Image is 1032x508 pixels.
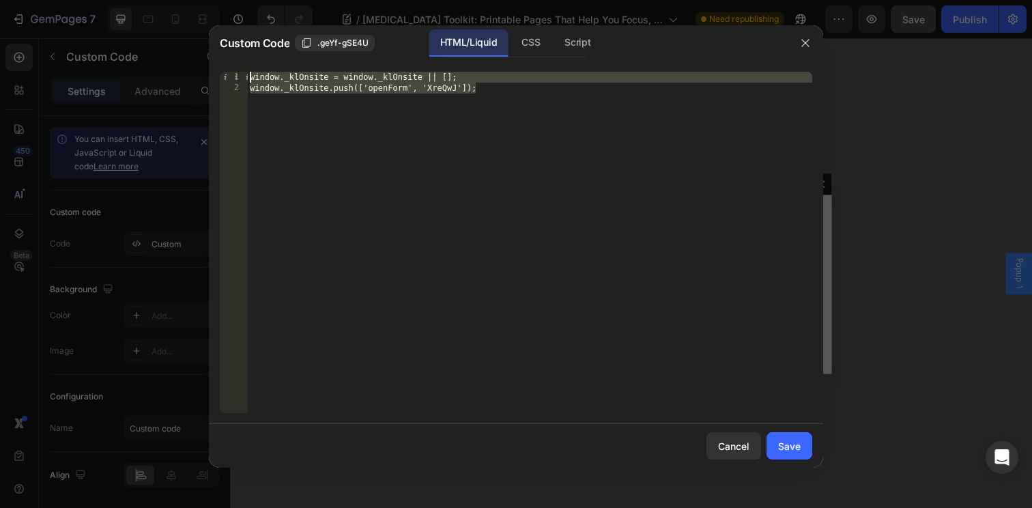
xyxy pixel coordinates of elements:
div: window._klOnsite = window._klOnsite || []; window._klOnsite.push(['openForm', 'XreQwJ']); [227,160,592,193]
div: CSS [511,29,551,57]
span: Custom Code [220,35,289,51]
div: Script [554,29,601,57]
span: .geYf-gSE4U [317,37,369,49]
button: .geYf-gSE4U [295,35,375,51]
div: Dialog body [205,138,614,343]
button: Cancel [706,432,761,460]
div: 1 [220,72,248,83]
div: Open Intercom Messenger [986,441,1018,474]
div: Dialog content [205,138,614,343]
div: Custom Code [244,199,302,212]
div: 2 [220,83,248,94]
div: Save [778,439,801,453]
button: Save [766,432,812,460]
div: HTML/Liquid [429,29,508,57]
span: Popup 1 [799,225,812,256]
div: Cancel [718,439,749,453]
